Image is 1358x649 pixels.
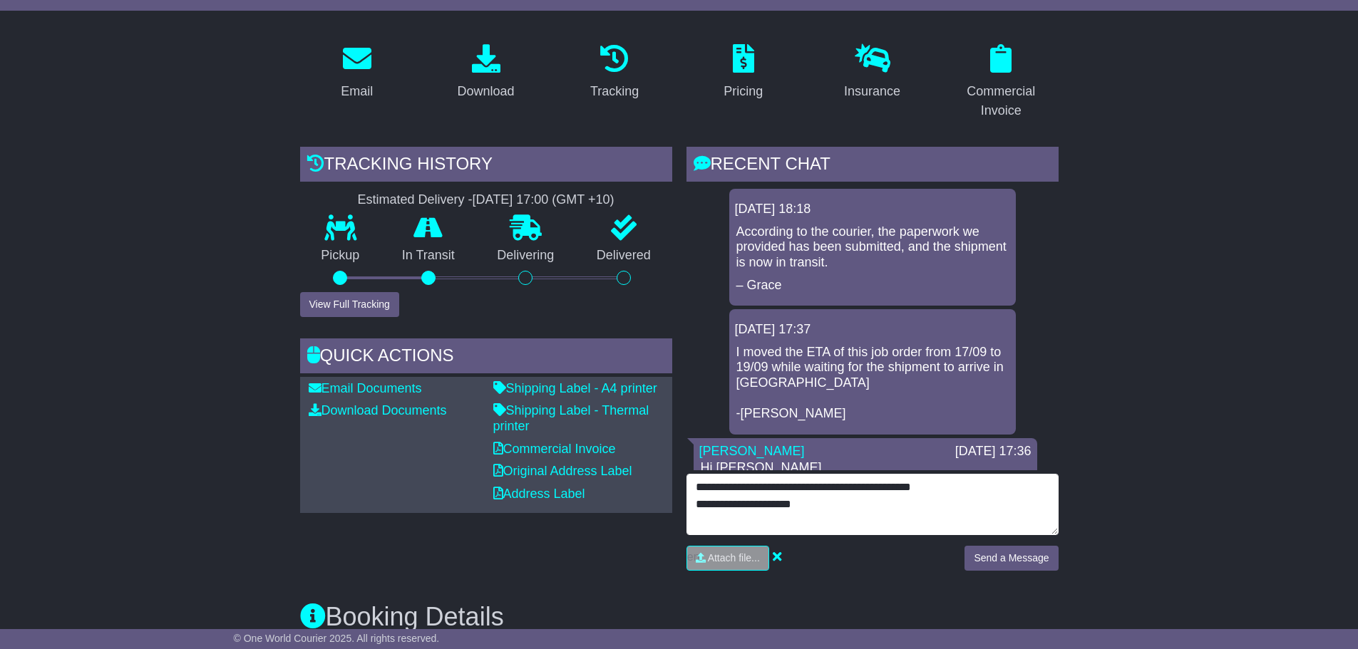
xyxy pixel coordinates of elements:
[714,39,772,106] a: Pricing
[300,248,381,264] p: Pickup
[835,39,910,106] a: Insurance
[724,82,763,101] div: Pricing
[493,403,649,433] a: Shipping Label - Thermal printer
[300,292,399,317] button: View Full Tracking
[736,278,1009,294] p: – Grace
[575,248,672,264] p: Delivered
[944,39,1059,125] a: Commercial Invoice
[300,192,672,208] div: Estimated Delivery -
[493,487,585,501] a: Address Label
[300,338,672,377] div: Quick Actions
[581,39,648,106] a: Tracking
[300,147,672,185] div: Tracking history
[331,39,382,106] a: Email
[234,633,440,644] span: © One World Courier 2025. All rights reserved.
[341,82,373,101] div: Email
[953,82,1049,120] div: Commercial Invoice
[699,444,805,458] a: [PERSON_NAME]
[844,82,900,101] div: Insurance
[735,322,1010,338] div: [DATE] 17:37
[736,224,1009,271] p: According to the courier, the paperwork we provided has been submitted, and the shipment is now i...
[701,460,1030,614] p: Hi [PERSON_NAME], The package departed [GEOGRAPHIC_DATA] [DATE], [DATE] 4:14 AM. Unfortunately, w...
[493,442,616,456] a: Commercial Invoice
[493,464,632,478] a: Original Address Label
[457,82,514,101] div: Download
[381,248,476,264] p: In Transit
[309,381,422,395] a: Email Documents
[686,147,1059,185] div: RECENT CHAT
[955,444,1032,460] div: [DATE] 17:36
[965,546,1058,571] button: Send a Message
[300,603,1059,631] h3: Booking Details
[448,39,523,106] a: Download
[736,345,1009,422] p: I moved the ETA of this job order from 17/09 to 19/09 while waiting for the shipment to arrive in...
[590,82,639,101] div: Tracking
[309,403,447,417] a: Download Documents
[735,202,1010,217] div: [DATE] 18:18
[476,248,576,264] p: Delivering
[473,192,614,208] div: [DATE] 17:00 (GMT +10)
[493,381,657,395] a: Shipping Label - A4 printer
